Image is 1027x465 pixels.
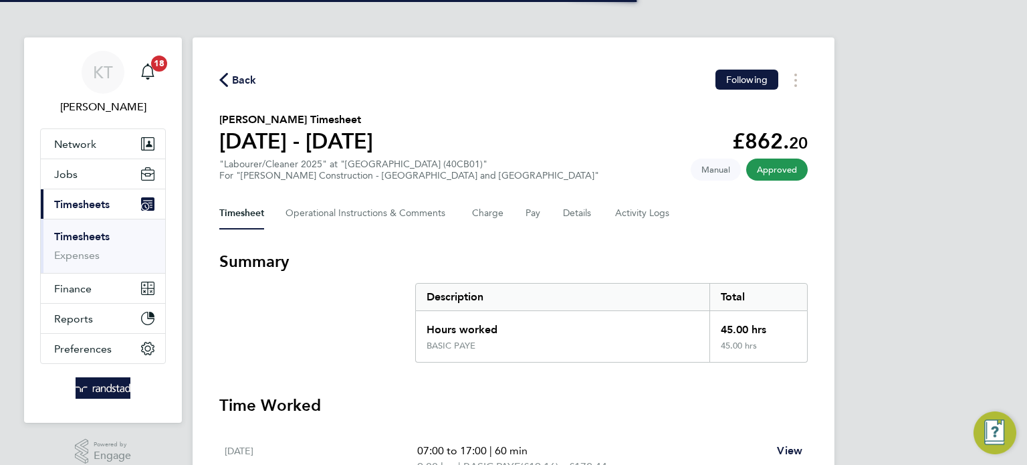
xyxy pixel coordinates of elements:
[40,99,166,115] span: Kieran Trotter
[219,112,373,128] h2: [PERSON_NAME] Timesheet
[472,197,504,229] button: Charge
[526,197,542,229] button: Pay
[219,128,373,155] h1: [DATE] - [DATE]
[726,74,768,86] span: Following
[286,197,451,229] button: Operational Instructions & Comments
[75,439,132,464] a: Powered byEngage
[232,72,257,88] span: Back
[416,284,709,310] div: Description
[789,133,808,153] span: 20
[134,51,161,94] a: 18
[54,138,96,151] span: Network
[715,70,778,90] button: Following
[76,377,131,399] img: randstad-logo-retina.png
[709,311,807,341] div: 45.00 hrs
[54,249,100,262] a: Expenses
[40,377,166,399] a: Go to home page
[40,51,166,115] a: KT[PERSON_NAME]
[94,450,131,462] span: Engage
[777,443,802,459] a: View
[219,72,257,88] button: Back
[41,129,165,159] button: Network
[93,64,113,81] span: KT
[54,282,92,295] span: Finance
[563,197,594,229] button: Details
[151,56,167,72] span: 18
[416,311,709,341] div: Hours worked
[709,284,807,310] div: Total
[746,159,808,181] span: This timesheet has been approved.
[417,444,487,457] span: 07:00 to 17:00
[219,197,264,229] button: Timesheet
[615,197,671,229] button: Activity Logs
[415,283,808,363] div: Summary
[219,395,808,416] h3: Time Worked
[732,128,808,154] app-decimal: £862.
[41,274,165,303] button: Finance
[709,341,807,362] div: 45.00 hrs
[489,444,492,457] span: |
[94,439,131,450] span: Powered by
[41,304,165,333] button: Reports
[974,411,1016,454] button: Engage Resource Center
[41,159,165,189] button: Jobs
[495,444,528,457] span: 60 min
[219,159,599,181] div: "Labourer/Cleaner 2025" at "[GEOGRAPHIC_DATA] (40CB01)"
[777,444,802,457] span: View
[54,198,110,211] span: Timesheets
[24,37,182,423] nav: Main navigation
[427,341,475,351] div: BASIC PAYE
[54,168,78,181] span: Jobs
[54,343,112,355] span: Preferences
[41,219,165,273] div: Timesheets
[784,70,808,90] button: Timesheets Menu
[41,189,165,219] button: Timesheets
[54,230,110,243] a: Timesheets
[219,170,599,181] div: For "[PERSON_NAME] Construction - [GEOGRAPHIC_DATA] and [GEOGRAPHIC_DATA]"
[41,334,165,363] button: Preferences
[219,251,808,272] h3: Summary
[54,312,93,325] span: Reports
[691,159,741,181] span: This timesheet was manually created.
